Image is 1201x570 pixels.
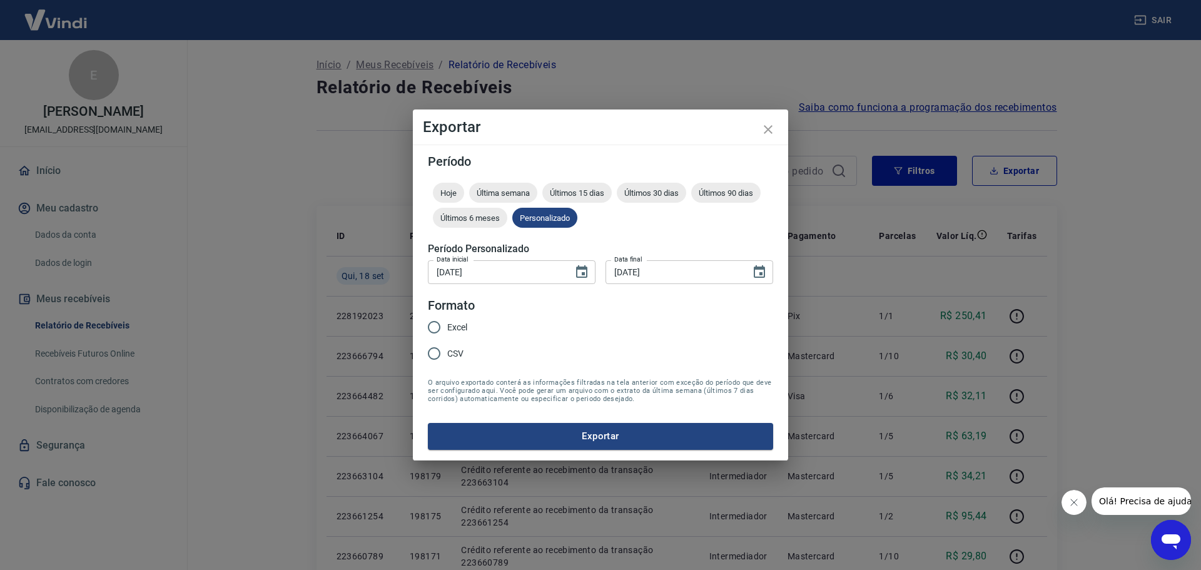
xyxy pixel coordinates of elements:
div: Últimos 15 dias [542,183,612,203]
span: Hoje [433,188,464,198]
span: Olá! Precisa de ajuda? [8,9,105,19]
iframe: Botão para abrir a janela de mensagens [1151,520,1191,560]
label: Data inicial [437,255,469,264]
iframe: Mensagem da empresa [1092,487,1191,515]
span: Últimos 30 dias [617,188,686,198]
span: Últimos 6 meses [433,213,507,223]
input: DD/MM/YYYY [428,260,564,283]
div: Hoje [433,183,464,203]
input: DD/MM/YYYY [606,260,742,283]
button: close [753,115,783,145]
span: CSV [447,347,464,360]
button: Exportar [428,423,773,449]
label: Data final [614,255,642,264]
span: Últimos 15 dias [542,188,612,198]
div: Últimos 30 dias [617,183,686,203]
div: Personalizado [512,208,577,228]
h4: Exportar [423,120,778,135]
div: Última semana [469,183,537,203]
iframe: Fechar mensagem [1062,490,1087,515]
span: Últimos 90 dias [691,188,761,198]
div: Últimos 6 meses [433,208,507,228]
h5: Período [428,155,773,168]
button: Choose date, selected date is 11 de set de 2025 [569,260,594,285]
span: Excel [447,321,467,334]
legend: Formato [428,297,475,315]
span: O arquivo exportado conterá as informações filtradas na tela anterior com exceção do período que ... [428,379,773,403]
h5: Período Personalizado [428,243,773,255]
div: Últimos 90 dias [691,183,761,203]
button: Choose date, selected date is 18 de set de 2025 [747,260,772,285]
span: Personalizado [512,213,577,223]
span: Última semana [469,188,537,198]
